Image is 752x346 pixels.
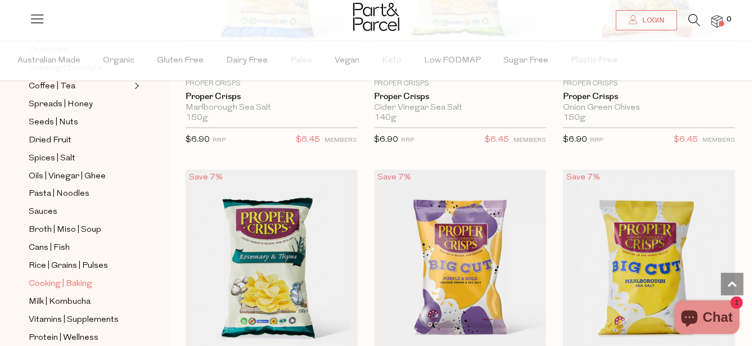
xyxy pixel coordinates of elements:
span: Pasta | Noodles [29,188,89,201]
a: Rice | Grains | Pulses [29,259,131,273]
small: MEMBERS [514,137,546,143]
inbox-online-store-chat: Shopify online store chat [671,300,743,337]
img: Part&Parcel [353,3,399,31]
span: Dairy Free [226,41,268,80]
p: Proper Crisps [186,79,358,89]
a: Proper Crisps [186,92,358,102]
small: RRP [590,137,603,143]
span: Organic [103,41,134,80]
a: Vitamins | Supplements [29,313,131,327]
a: Oils | Vinegar | Ghee [29,169,131,183]
span: $6.45 [296,133,321,147]
p: Proper Crisps [563,79,735,89]
span: $6.90 [375,136,399,144]
span: Vitamins | Supplements [29,314,119,327]
small: MEMBERS [703,137,735,143]
span: Australian Made [17,41,80,80]
a: Spices | Salt [29,151,131,165]
span: Paleo [290,41,312,80]
span: Protein | Wellness [29,332,98,345]
span: 150g [563,113,586,123]
span: 0 [724,15,734,25]
span: $6.90 [563,136,587,144]
span: 150g [186,113,208,123]
span: Cooking | Baking [29,278,92,291]
span: Cans | Fish [29,242,70,255]
a: Sauces [29,205,131,219]
span: Gluten Free [157,41,204,80]
a: Protein | Wellness [29,331,131,345]
span: $6.45 [674,133,698,147]
a: Broth | Miso | Soup [29,223,131,237]
a: Seeds | Nuts [29,115,131,129]
a: Coffee | Tea [29,79,131,93]
a: Proper Crisps [563,92,735,102]
button: Expand/Collapse Coffee | Tea [132,79,139,93]
div: Save 7% [375,170,415,185]
a: Milk | Kombucha [29,295,131,309]
span: Low FODMAP [424,41,481,80]
div: Onion Green Chives [563,103,735,113]
span: Plastic Free [571,41,618,80]
span: Sugar Free [503,41,548,80]
span: Spreads | Honey [29,98,93,111]
div: Save 7% [563,170,604,185]
small: RRP [402,137,415,143]
span: Milk | Kombucha [29,296,91,309]
span: Spices | Salt [29,152,75,165]
a: Login [616,10,677,30]
span: Oils | Vinegar | Ghee [29,170,106,183]
a: Pasta | Noodles [29,187,131,201]
div: Marlborough Sea Salt [186,103,358,113]
small: RRP [213,137,226,143]
a: Cooking | Baking [29,277,131,291]
span: Login [640,16,664,25]
span: Sauces [29,206,57,219]
small: MEMBERS [325,137,358,143]
div: Cider Vinegar Sea Salt [375,103,547,113]
a: 0 [712,15,723,27]
span: Broth | Miso | Soup [29,224,101,237]
a: Proper Crisps [375,92,547,102]
span: Dried Fruit [29,134,71,147]
span: 140g [375,113,397,123]
span: Vegan [335,41,359,80]
span: Rice | Grains | Pulses [29,260,108,273]
a: Spreads | Honey [29,97,131,111]
a: Cans | Fish [29,241,131,255]
span: Seeds | Nuts [29,116,78,129]
span: Keto [382,41,402,80]
span: $6.45 [485,133,509,147]
span: Coffee | Tea [29,80,75,93]
span: $6.90 [186,136,210,144]
div: Save 7% [186,170,226,185]
p: Proper Crisps [375,79,547,89]
a: Dried Fruit [29,133,131,147]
